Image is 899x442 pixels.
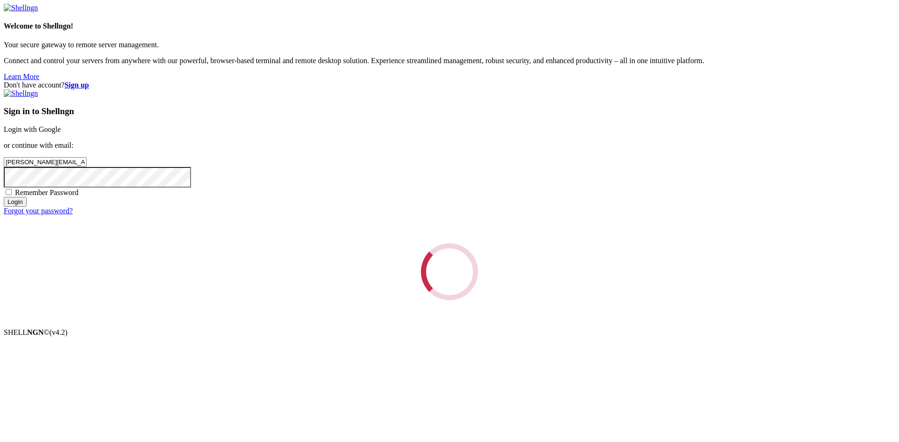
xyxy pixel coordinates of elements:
img: Shellngn [4,89,38,98]
div: Loading... [410,232,489,312]
b: NGN [27,328,44,336]
input: Login [4,197,27,207]
a: Learn More [4,72,39,80]
p: Your secure gateway to remote server management. [4,41,895,49]
h4: Welcome to Shellngn! [4,22,895,30]
img: Shellngn [4,4,38,12]
span: SHELL © [4,328,67,336]
p: Connect and control your servers from anywhere with our powerful, browser-based terminal and remo... [4,57,895,65]
p: or continue with email: [4,141,895,150]
a: Sign up [65,81,89,89]
a: Login with Google [4,125,61,133]
a: Forgot your password? [4,207,73,215]
input: Email address [4,157,87,167]
input: Remember Password [6,189,12,195]
span: Remember Password [15,188,79,196]
h3: Sign in to Shellngn [4,106,895,116]
div: Don't have account? [4,81,895,89]
span: 4.2.0 [50,328,68,336]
